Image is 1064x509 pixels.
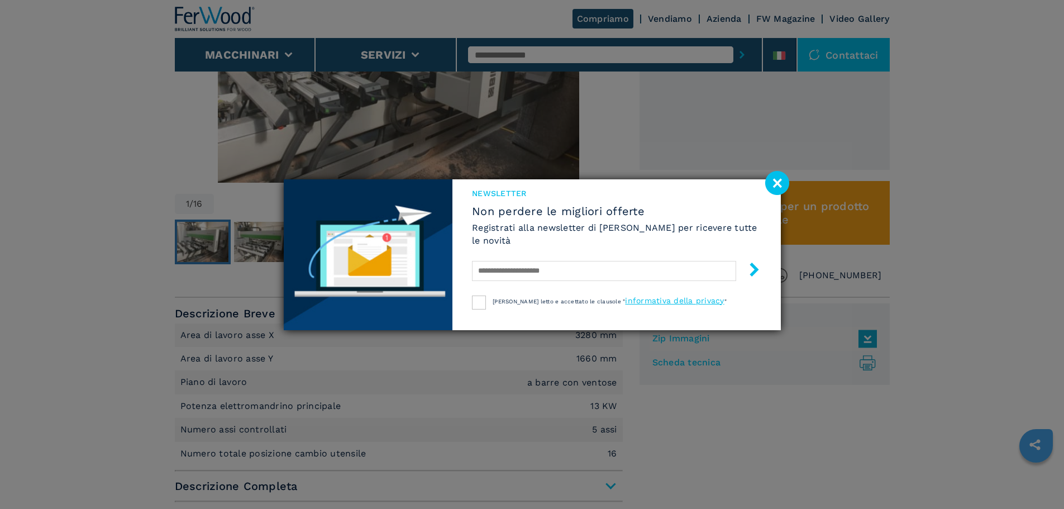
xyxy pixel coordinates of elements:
[736,258,761,284] button: submit-button
[472,221,761,247] h6: Registrati alla newsletter di [PERSON_NAME] per ricevere tutte le novità
[472,188,761,199] span: NEWSLETTER
[472,204,761,218] span: Non perdere le migliori offerte
[724,298,727,305] span: "
[493,298,625,305] span: [PERSON_NAME] letto e accettato le clausole "
[284,179,453,330] img: Newsletter image
[625,296,724,305] a: informativa della privacy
